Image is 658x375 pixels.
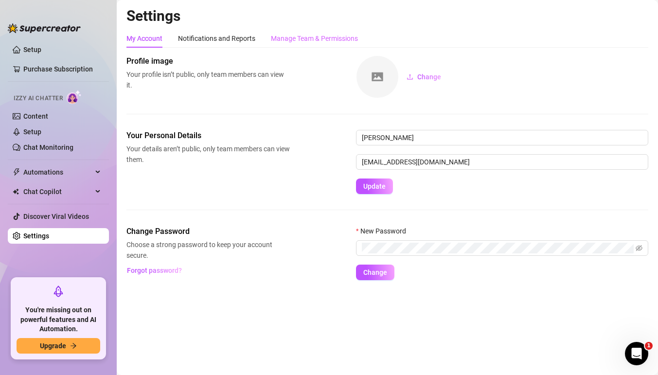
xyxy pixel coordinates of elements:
span: Your details aren’t public, only team members can view them. [126,143,290,165]
input: Enter name [356,130,648,145]
a: Settings [23,232,49,240]
a: Content [23,112,48,120]
span: Your Personal Details [126,130,290,142]
span: thunderbolt [13,168,20,176]
span: Change Password [126,226,290,237]
input: New Password [362,243,634,253]
span: Profile image [126,55,290,67]
span: Change [417,73,441,81]
div: Notifications and Reports [178,33,255,44]
a: Purchase Subscription [23,61,101,77]
span: Your profile isn’t public, only team members can view it. [126,69,290,90]
button: Change [399,69,449,85]
input: Enter new email [356,154,648,170]
span: Change [363,268,387,276]
label: New Password [356,226,412,236]
img: square-placeholder.png [356,56,398,98]
iframe: Intercom live chat [625,342,648,365]
a: Setup [23,46,41,54]
span: rocket [53,286,64,297]
span: eye-invisible [636,245,642,251]
span: Forgot password? [127,267,182,274]
img: logo-BBDzfeDw.svg [8,23,81,33]
span: Chat Copilot [23,184,92,199]
span: Choose a strong password to keep your account secure. [126,239,290,261]
button: Upgradearrow-right [17,338,100,354]
a: Setup [23,128,41,136]
span: Izzy AI Chatter [14,94,63,103]
span: Upgrade [40,342,66,350]
div: My Account [126,33,162,44]
button: Update [356,179,393,194]
a: Chat Monitoring [23,143,73,151]
img: Chat Copilot [13,188,19,195]
span: arrow-right [70,342,77,349]
span: upload [407,73,413,80]
span: You're missing out on powerful features and AI Automation. [17,305,100,334]
button: Forgot password? [126,263,182,278]
span: Automations [23,164,92,180]
a: Discover Viral Videos [23,213,89,220]
h2: Settings [126,7,648,25]
img: AI Chatter [67,90,82,104]
span: 1 [645,342,653,350]
div: Manage Team & Permissions [271,33,358,44]
button: Change [356,265,394,280]
span: Update [363,182,386,190]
